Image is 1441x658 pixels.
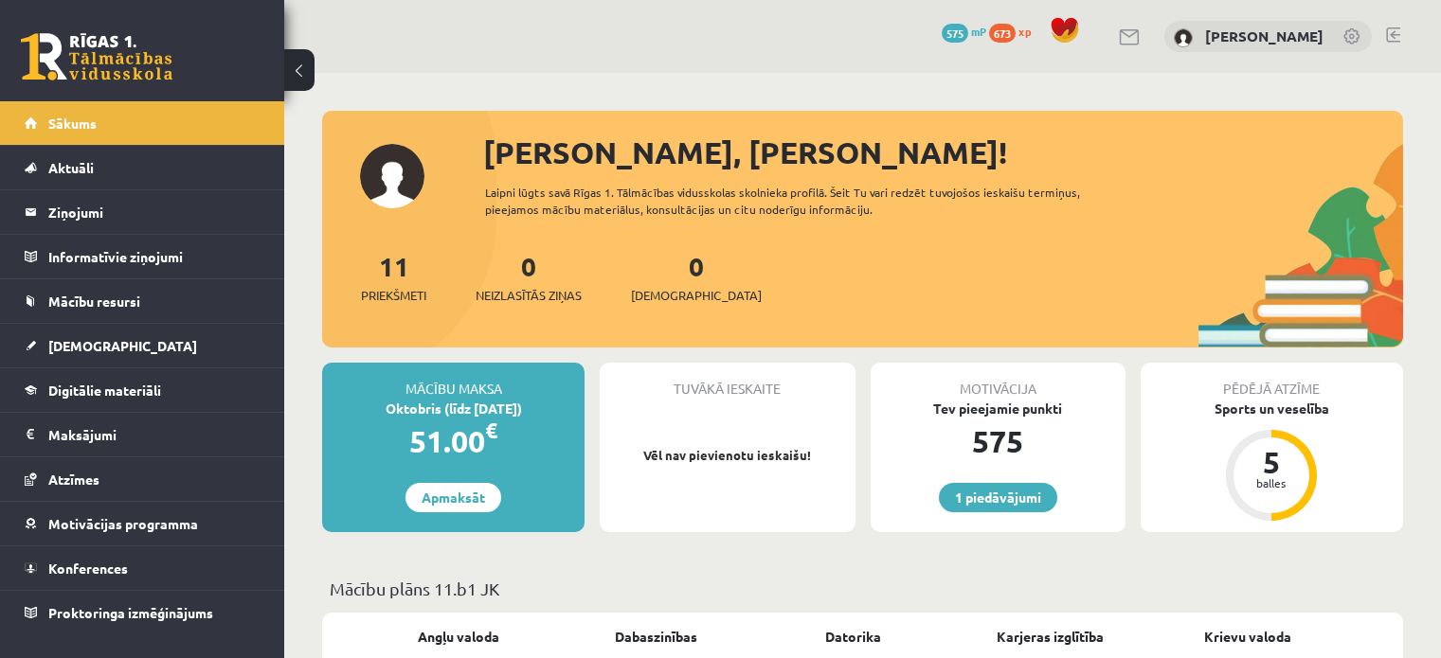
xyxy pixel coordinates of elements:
[330,576,1396,601] p: Mācību plāns 11.b1 JK
[48,159,94,176] span: Aktuāli
[48,190,261,234] legend: Ziņojumi
[997,627,1104,647] a: Karjeras izglītība
[21,33,172,80] a: Rīgas 1. Tālmācības vidusskola
[48,604,213,621] span: Proktoringa izmēģinājums
[600,363,855,399] div: Tuvākā ieskaite
[25,279,261,323] a: Mācību resursi
[25,190,261,234] a: Ziņojumi
[25,101,261,145] a: Sākums
[405,483,501,512] a: Apmaksāt
[942,24,968,43] span: 575
[25,502,261,545] a: Motivācijas programma
[25,324,261,367] a: [DEMOGRAPHIC_DATA]
[48,337,197,354] span: [DEMOGRAPHIC_DATA]
[631,286,762,305] span: [DEMOGRAPHIC_DATA]
[631,249,762,305] a: 0[DEMOGRAPHIC_DATA]
[485,184,1134,218] div: Laipni lūgts savā Rīgas 1. Tālmācības vidusskolas skolnieka profilā. Šeit Tu vari redzēt tuvojošo...
[25,591,261,634] a: Proktoringa izmēģinājums
[25,368,261,412] a: Digitālie materiāli
[971,24,986,39] span: mP
[1243,477,1300,489] div: balles
[989,24,1016,43] span: 673
[476,249,582,305] a: 0Neizlasītās ziņas
[322,399,585,418] div: Oktobris (līdz [DATE])
[25,546,261,590] a: Konferences
[1174,28,1193,47] img: Marta Broka
[871,399,1126,418] div: Tev pieejamie punkti
[942,24,986,39] a: 575 mP
[25,235,261,278] a: Informatīvie ziņojumi
[1141,363,1403,399] div: Pēdējā atzīme
[25,146,261,189] a: Aktuāli
[48,382,161,399] span: Digitālie materiāli
[48,560,128,577] span: Konferences
[485,417,497,444] span: €
[48,515,198,532] span: Motivācijas programma
[418,627,499,647] a: Angļu valoda
[825,627,881,647] a: Datorika
[25,457,261,501] a: Atzīmes
[48,115,97,132] span: Sākums
[48,293,140,310] span: Mācību resursi
[25,413,261,456] a: Maksājumi
[939,483,1057,512] a: 1 piedāvājumi
[871,363,1126,399] div: Motivācija
[48,413,261,456] legend: Maksājumi
[1205,27,1324,45] a: [PERSON_NAME]
[1141,399,1403,524] a: Sports un veselība 5 balles
[483,130,1403,175] div: [PERSON_NAME], [PERSON_NAME]!
[989,24,1040,39] a: 673 xp
[48,235,261,278] legend: Informatīvie ziņojumi
[361,286,426,305] span: Priekšmeti
[476,286,582,305] span: Neizlasītās ziņas
[1243,447,1300,477] div: 5
[1141,399,1403,418] div: Sports un veselība
[1018,24,1031,39] span: xp
[322,418,585,464] div: 51.00
[609,446,845,465] p: Vēl nav pievienotu ieskaišu!
[322,363,585,399] div: Mācību maksa
[871,418,1126,464] div: 575
[361,249,426,305] a: 11Priekšmeti
[48,471,99,488] span: Atzīmes
[615,627,697,647] a: Dabaszinības
[1204,627,1291,647] a: Krievu valoda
